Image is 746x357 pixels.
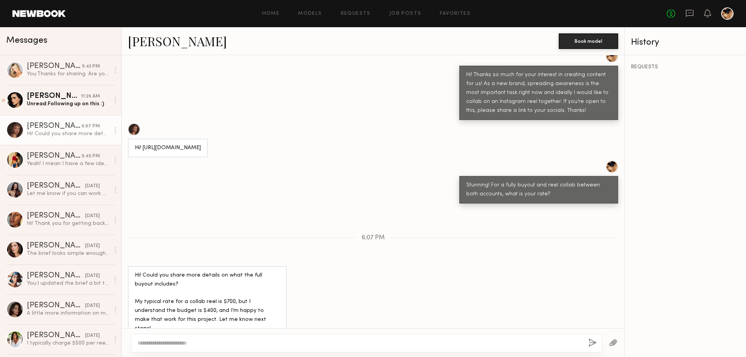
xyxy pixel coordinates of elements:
[27,190,110,197] div: Let me know if you can work with that :)
[85,212,100,220] div: [DATE]
[631,64,740,70] div: REQUESTS
[389,11,422,16] a: Job Posts
[341,11,371,16] a: Requests
[85,302,100,310] div: [DATE]
[27,280,110,287] div: You: I updated the brief a bit to be a bit more flexible with creative direction. I would love fo...
[27,92,81,100] div: [PERSON_NAME]
[81,93,100,100] div: 11:26 AM
[82,63,100,70] div: 5:43 PM
[82,123,100,130] div: 6:07 PM
[27,310,110,317] div: A little more information on my works: My name is [PERSON_NAME]. I’m a professional content creat...
[631,38,740,47] div: History
[559,33,618,49] button: Book model
[85,183,100,190] div: [DATE]
[27,122,82,130] div: [PERSON_NAME]
[559,37,618,44] a: Book model
[135,271,280,334] div: Hi! Could you share more details on what the full buyout includes? My typical rate for a collab r...
[135,144,201,153] div: Hi! [URL][DOMAIN_NAME]
[27,340,110,347] div: I typically charge $500 per reel but I know the original listing was a bit lower than that so I’m...
[298,11,322,16] a: Models
[27,130,110,138] div: Hi! Could you share more details on what the full buyout includes? My typical rate for a collab r...
[128,33,227,49] a: [PERSON_NAME]
[82,153,100,160] div: 5:45 PM
[262,11,280,16] a: Home
[27,152,82,160] div: [PERSON_NAME]
[27,332,85,340] div: [PERSON_NAME]
[27,220,110,227] div: Hi! Thank you for getting back. Instagram link below. Thank you! [URL][DOMAIN_NAME]
[27,70,110,78] div: You: Thanks for sharing. Are you able to provide a reference video of the type of content you wou...
[27,242,85,250] div: [PERSON_NAME]
[27,302,85,310] div: [PERSON_NAME]
[27,160,110,167] div: Yeah! I mean I have a few ideas. I could do a grwm to go out and have it be sexy and fun. I could...
[466,71,611,115] div: Hi! Thanks so much for your interest in creating content for us! As a new brand, spreading awaren...
[27,100,110,108] div: Unread: Following up on this :)
[466,181,611,199] div: Stunning! For a fully buyout and reel collab between both accounts, what is your rate?
[27,250,110,257] div: The brief looks simple enough. Let me know if you’re ready to send the product. I will provide my...
[27,212,85,220] div: [PERSON_NAME]
[27,272,85,280] div: [PERSON_NAME]
[85,272,100,280] div: [DATE]
[85,332,100,340] div: [DATE]
[27,182,85,190] div: [PERSON_NAME]
[85,242,100,250] div: [DATE]
[440,11,471,16] a: Favorites
[27,63,82,70] div: [PERSON_NAME]
[362,235,385,241] span: 6:07 PM
[6,36,47,45] span: Messages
